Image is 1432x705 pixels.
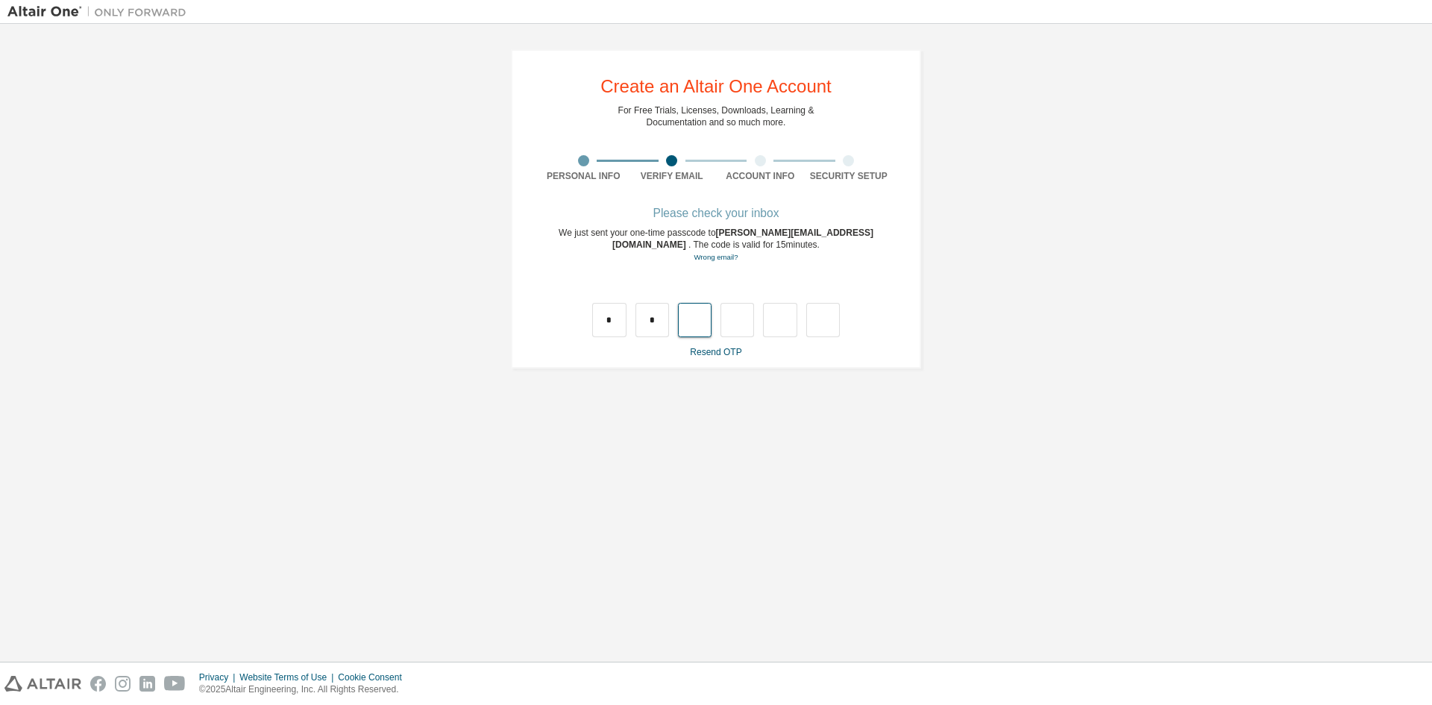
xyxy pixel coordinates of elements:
[628,170,717,182] div: Verify Email
[690,347,741,357] a: Resend OTP
[164,676,186,692] img: youtube.svg
[199,683,411,696] p: © 2025 Altair Engineering, Inc. All Rights Reserved.
[539,170,628,182] div: Personal Info
[239,671,338,683] div: Website Terms of Use
[618,104,814,128] div: For Free Trials, Licenses, Downloads, Learning & Documentation and so much more.
[694,253,738,261] a: Go back to the registration form
[115,676,131,692] img: instagram.svg
[338,671,410,683] div: Cookie Consent
[539,227,893,263] div: We just sent your one-time passcode to . The code is valid for 15 minutes.
[139,676,155,692] img: linkedin.svg
[600,78,832,95] div: Create an Altair One Account
[805,170,894,182] div: Security Setup
[716,170,805,182] div: Account Info
[539,209,893,218] div: Please check your inbox
[7,4,194,19] img: Altair One
[199,671,239,683] div: Privacy
[612,228,873,250] span: [PERSON_NAME][EMAIL_ADDRESS][DOMAIN_NAME]
[90,676,106,692] img: facebook.svg
[4,676,81,692] img: altair_logo.svg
